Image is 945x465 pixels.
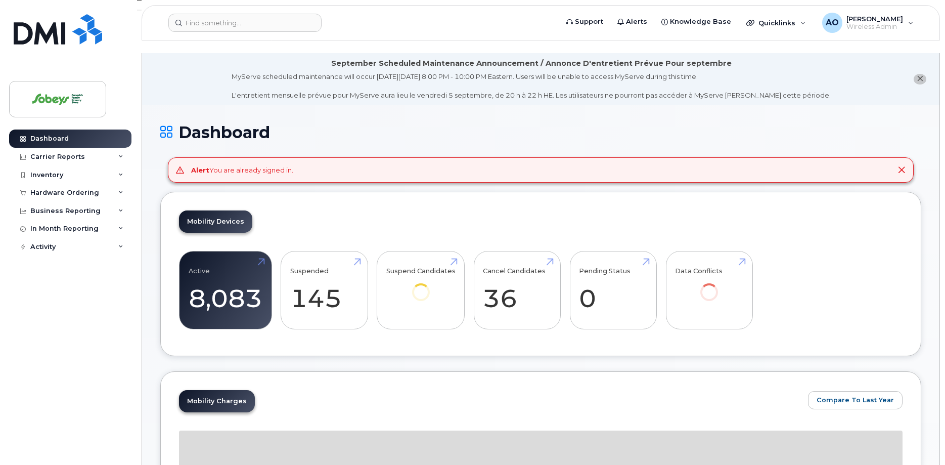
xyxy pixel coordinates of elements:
[191,165,293,175] div: You are already signed in.
[579,257,647,324] a: Pending Status 0
[179,210,252,233] a: Mobility Devices
[331,58,732,69] div: September Scheduled Maintenance Announcement / Annonce D'entretient Prévue Pour septembre
[675,257,743,315] a: Data Conflicts
[290,257,358,324] a: Suspended 145
[191,166,209,174] strong: Alert
[179,390,255,412] a: Mobility Charges
[483,257,551,324] a: Cancel Candidates 36
[817,395,894,405] span: Compare To Last Year
[189,257,262,324] a: Active 8,083
[808,391,903,409] button: Compare To Last Year
[232,72,831,100] div: MyServe scheduled maintenance will occur [DATE][DATE] 8:00 PM - 10:00 PM Eastern. Users will be u...
[160,123,921,141] h1: Dashboard
[386,257,456,315] a: Suspend Candidates
[914,74,926,84] button: close notification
